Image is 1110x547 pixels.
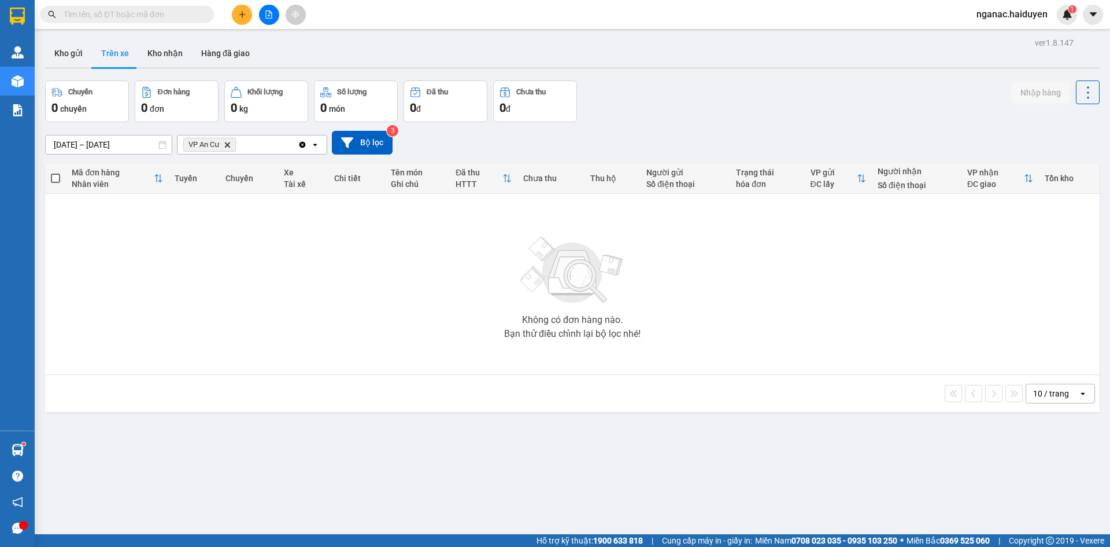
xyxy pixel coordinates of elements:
[646,168,724,177] div: Người gửi
[46,135,172,154] input: Select a date range.
[522,315,623,325] div: Không có đơn hàng nào.
[332,131,393,155] button: Bộ lọc
[387,125,398,137] sup: 3
[60,104,87,113] span: chuyến
[329,104,345,113] span: món
[967,168,1024,177] div: VP nhận
[736,168,798,177] div: Trạng thái
[456,168,502,177] div: Đã thu
[961,163,1039,194] th: Toggle SortBy
[593,536,643,545] strong: 1900 633 818
[652,534,653,547] span: |
[12,497,23,508] span: notification
[940,536,990,545] strong: 0369 525 060
[391,179,444,189] div: Ghi chú
[404,80,487,122] button: Đã thu0đ
[12,104,24,116] img: solution-icon
[1083,5,1103,25] button: caret-down
[158,88,190,96] div: Đơn hàng
[68,88,92,96] div: Chuyến
[298,140,307,149] svg: Clear all
[72,168,153,177] div: Mã đơn hàng
[1078,389,1087,398] svg: open
[192,39,259,67] button: Hàng đã giao
[1068,5,1076,13] sup: 1
[231,101,237,115] span: 0
[66,163,168,194] th: Toggle SortBy
[314,80,398,122] button: Số lượng0món
[515,230,630,311] img: svg+xml;base64,PHN2ZyBjbGFzcz0ibGlzdC1wbHVnX19zdmciIHhtbG5zPSJodHRwOi8vd3d3LnczLm9yZy8yMDAwL3N2Zy...
[1062,9,1072,20] img: icon-new-feature
[736,179,798,189] div: hóa đơn
[12,46,24,58] img: warehouse-icon
[456,179,502,189] div: HTTT
[967,179,1024,189] div: ĐC giao
[504,329,641,339] div: Bạn thử điều chỉnh lại bộ lọc nhé!
[183,138,236,152] span: VP An Cư, close by backspace
[516,88,546,96] div: Chưa thu
[225,174,272,183] div: Chuyến
[265,10,273,19] span: file-add
[22,442,25,446] sup: 1
[337,88,367,96] div: Số lượng
[493,80,577,122] button: Chưa thu0đ
[334,174,380,183] div: Chi tiết
[141,101,147,115] span: 0
[224,141,231,148] svg: Delete
[320,101,327,115] span: 0
[92,39,138,67] button: Trên xe
[506,104,510,113] span: đ
[175,174,214,183] div: Tuyến
[998,534,1000,547] span: |
[232,5,252,25] button: plus
[805,163,872,194] th: Toggle SortBy
[284,168,323,177] div: Xe
[427,88,448,96] div: Đã thu
[811,179,857,189] div: ĐC lấy
[900,538,904,543] span: ⚪️
[590,174,635,183] div: Thu hộ
[1088,9,1098,20] span: caret-down
[12,75,24,87] img: warehouse-icon
[1070,5,1074,13] span: 1
[878,181,956,190] div: Số điện thoại
[64,8,200,21] input: Tìm tên, số ĐT hoặc mã đơn
[499,101,506,115] span: 0
[811,168,857,177] div: VP gửi
[906,534,990,547] span: Miền Bắc
[12,471,23,482] span: question-circle
[135,80,219,122] button: Đơn hàng0đơn
[72,179,153,189] div: Nhân viên
[284,179,323,189] div: Tài xế
[967,7,1057,21] span: nganac.haiduyen
[755,534,897,547] span: Miền Nam
[1045,174,1094,183] div: Tồn kho
[310,140,320,149] svg: open
[1035,36,1074,49] div: ver 1.8.147
[12,444,24,456] img: warehouse-icon
[416,104,421,113] span: đ
[450,163,517,194] th: Toggle SortBy
[10,8,25,25] img: logo-vxr
[238,139,239,150] input: Selected VP An Cư.
[259,5,279,25] button: file-add
[188,140,219,149] span: VP An Cư
[48,10,56,19] span: search
[247,88,283,96] div: Khối lượng
[51,101,58,115] span: 0
[45,80,129,122] button: Chuyến0chuyến
[1011,82,1070,103] button: Nhập hàng
[791,536,897,545] strong: 0708 023 035 - 0935 103 250
[45,39,92,67] button: Kho gửi
[150,104,164,113] span: đơn
[138,39,192,67] button: Kho nhận
[646,179,724,189] div: Số điện thoại
[391,168,444,177] div: Tên món
[286,5,306,25] button: aim
[224,80,308,122] button: Khối lượng0kg
[12,523,23,534] span: message
[662,534,752,547] span: Cung cấp máy in - giấy in:
[536,534,643,547] span: Hỗ trợ kỹ thuật:
[410,101,416,115] span: 0
[291,10,299,19] span: aim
